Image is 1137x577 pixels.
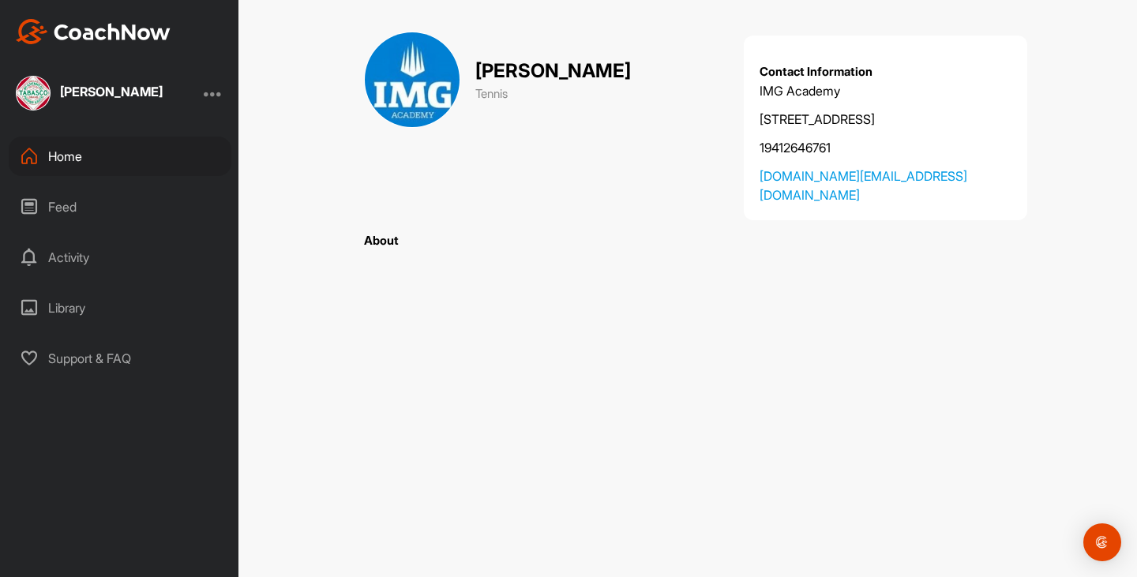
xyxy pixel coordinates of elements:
div: [PERSON_NAME] [60,85,163,98]
p: Tennis [475,85,631,103]
a: [DOMAIN_NAME][EMAIL_ADDRESS][DOMAIN_NAME] [760,167,1011,204]
a: 19412646761 [760,138,1011,157]
div: Home [9,137,231,176]
img: cover [364,32,460,128]
p: IMG Academy [760,81,1011,100]
p: Contact Information [760,63,1011,81]
div: Feed [9,187,231,227]
div: Support & FAQ [9,339,231,378]
p: [PERSON_NAME] [475,57,631,85]
label: About [364,233,399,248]
img: CoachNow [16,19,171,44]
p: [STREET_ADDRESS] [760,110,1011,129]
div: Activity [9,238,231,277]
div: Open Intercom Messenger [1083,523,1121,561]
div: Library [9,288,231,328]
img: square_8dffb43035e2e12375f74a73b1b07b50.jpg [16,76,51,111]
